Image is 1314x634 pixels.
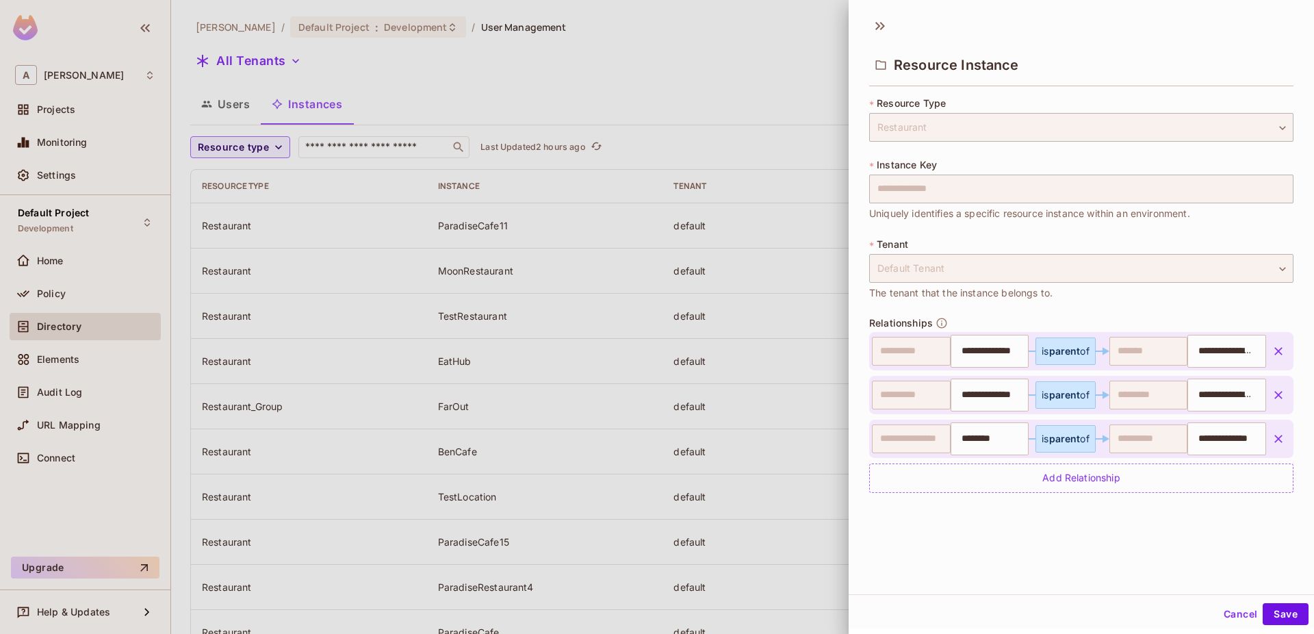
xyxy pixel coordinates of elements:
span: Relationships [869,318,933,329]
span: parent [1049,389,1081,401]
span: Resource Type [877,98,946,109]
div: Restaurant [869,113,1293,142]
span: parent [1049,345,1081,357]
div: is of [1042,346,1090,357]
span: The tenant that the instance belongs to. [869,286,1053,301]
div: Default Tenant [869,254,1293,283]
div: is of [1042,433,1090,444]
span: Instance Key [877,160,937,170]
span: parent [1049,433,1081,444]
button: Save [1263,603,1309,625]
div: is of [1042,390,1090,401]
button: Cancel [1218,603,1263,625]
span: Uniquely identifies a specific resource instance within an environment. [869,206,1190,221]
span: Resource Instance [894,57,1019,73]
span: Tenant [877,239,908,250]
div: Add Relationship [869,464,1293,493]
